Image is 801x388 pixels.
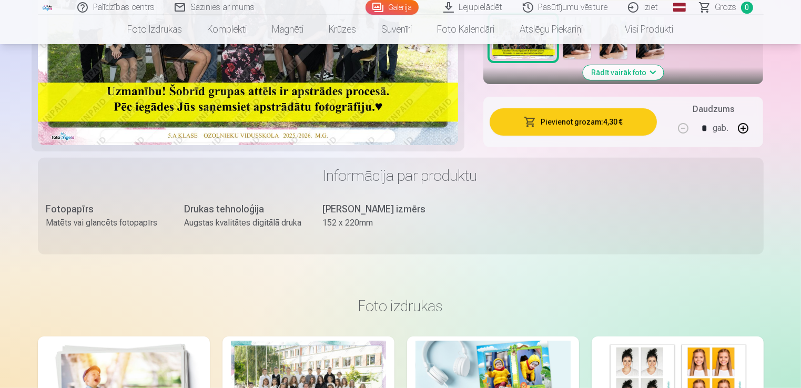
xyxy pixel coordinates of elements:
a: Magnēti [260,15,317,44]
div: Matēts vai glancēts fotopapīrs [46,217,164,229]
div: 152 x 220mm [323,217,440,229]
a: Krūzes [317,15,369,44]
h3: Foto izdrukas [46,297,755,315]
div: Fotopapīrs [46,202,164,217]
a: Suvenīri [369,15,425,44]
div: Drukas tehnoloģija [185,202,302,217]
div: Augstas kvalitātes digitālā druka [185,217,302,229]
a: Visi produkti [596,15,686,44]
button: Pievienot grozam:4,30 € [490,108,657,136]
div: gab. [713,116,728,141]
a: Foto kalendāri [425,15,508,44]
h5: Daudzums [693,103,734,116]
span: 0 [741,2,753,14]
a: Komplekti [195,15,260,44]
span: Grozs [715,1,737,14]
h3: Informācija par produktu [46,166,755,185]
a: Atslēgu piekariņi [508,15,596,44]
a: Foto izdrukas [115,15,195,44]
button: Rādīt vairāk foto [583,65,664,80]
img: /fa1 [42,4,54,11]
div: [PERSON_NAME] izmērs [323,202,440,217]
